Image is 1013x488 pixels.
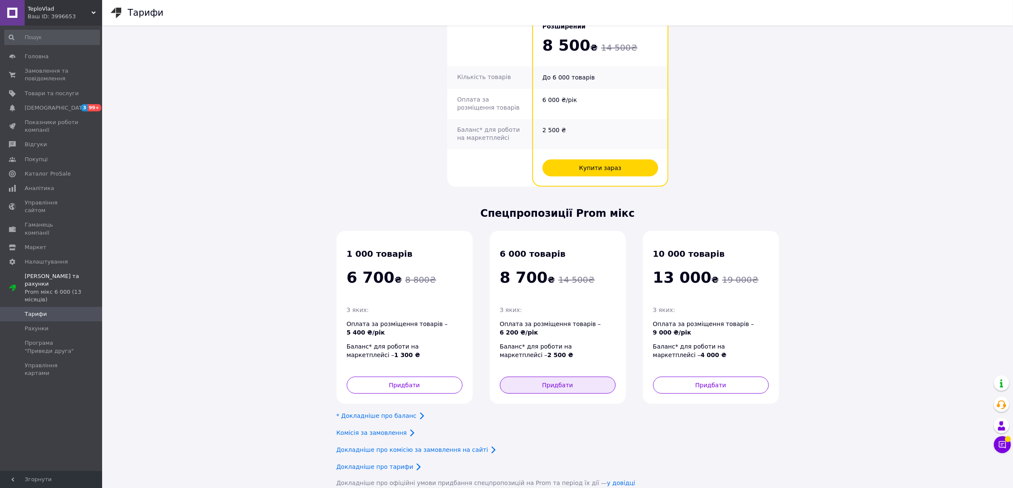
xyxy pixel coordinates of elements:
span: Гаманець компанії [25,221,79,236]
span: З яких: [347,306,369,313]
h1: Тарифи [128,8,163,18]
td: Оплата за розміщення товарів [447,89,532,119]
span: Оплата за розміщення товарів – [653,321,754,336]
span: Показники роботи компанії [25,119,79,134]
span: ₴ [653,275,719,285]
span: 6 200 ₴/рік [500,329,538,336]
div: Ваш ID: 3996653 [28,13,102,20]
span: Покупці [25,156,48,163]
td: Кількість товарів [447,66,532,89]
span: 8 700 [500,269,548,286]
span: 6 000 товарів [500,249,566,259]
span: Баланс* для роботи на маркетплейсі – [653,343,727,359]
span: [DEMOGRAPHIC_DATA] [25,104,88,112]
span: З яких: [653,306,675,313]
button: Придбати [500,377,616,394]
a: Комісія за замовлення [337,429,407,436]
span: Аналітика [25,184,54,192]
span: 19 000 ₴ [722,275,758,285]
button: Купити зараз [542,159,658,176]
a: Докладніше про тарифи [337,463,414,470]
span: ₴ [500,275,555,285]
span: Оплата за розміщення товарів – [347,321,448,336]
span: З яких: [500,306,522,313]
span: 10 000 товарів [653,249,725,259]
button: Придбати [347,377,462,394]
span: 2 500 ₴ [548,352,574,358]
button: Чат з покупцем [994,436,1011,453]
span: Докладніше про офіційні умови придбання спецпропозицій на Prom та період їх дії — [337,479,636,486]
span: Управління сайтом [25,199,79,214]
span: 3 [81,104,88,111]
span: 9 000 ₴/рік [653,329,691,336]
span: Відгуки [25,141,47,148]
span: Товари та послуги [25,90,79,97]
span: Маркет [25,244,46,251]
span: 1 300 ₴ [394,352,420,358]
a: Докладніше про комісію за замовлення на сайті [337,446,488,453]
span: Оплата за розміщення товарів – [500,321,601,336]
span: 1 000 товарів [347,249,413,259]
span: Головна [25,53,49,60]
input: Пошук [4,30,100,45]
span: Управління картами [25,362,79,377]
span: Замовлення та повідомлення [25,67,79,82]
span: 14 500 ₴ [558,275,594,285]
span: Каталог ProSale [25,170,71,178]
button: Придбати [653,377,769,394]
span: 13 000 [653,269,712,286]
span: 5 400 ₴/рік [347,329,385,336]
span: Тарифи [25,310,47,318]
span: Баланс* для роботи на маркетплейсі – [347,343,420,359]
span: 6 700 [347,269,395,286]
span: 99+ [88,104,102,111]
span: [PERSON_NAME] та рахунки [25,272,102,304]
td: Баланс* для роботи на маркетплейсі [447,119,532,149]
span: ₴ [347,275,402,285]
div: Prom мікс 6 000 (13 місяців) [25,288,102,304]
a: * Докладніше про баланс [337,412,417,419]
span: 8 800 ₴ [405,275,436,285]
span: TeploVlad [28,5,91,13]
a: у довідці [607,479,635,486]
span: Баланс* для роботи на маркетплейсі – [500,343,574,359]
span: Налаштування [25,258,68,266]
span: 4 000 ₴ [701,352,727,358]
span: Рахунки [25,325,49,332]
span: Спецпропозиції Prom мікс [337,206,779,221]
span: Програма "Приведи друга" [25,339,79,355]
